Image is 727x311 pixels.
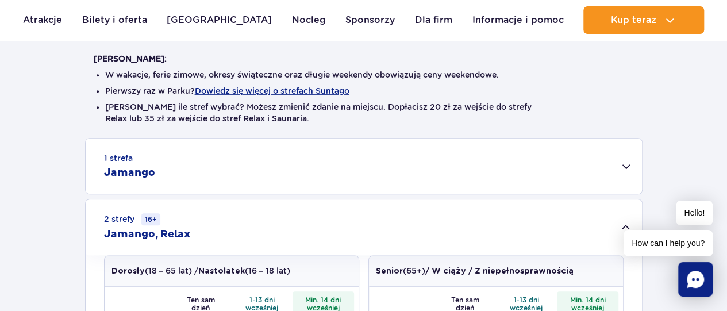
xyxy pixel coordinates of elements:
small: 1 strefa [104,152,133,164]
strong: [PERSON_NAME]: [94,54,167,63]
h2: Jamango, Relax [104,228,190,241]
strong: Dorosły [111,267,145,275]
h2: Jamango [104,166,155,180]
span: Kup teraz [610,15,656,25]
li: [PERSON_NAME] ile stref wybrać? Możesz zmienić zdanie na miejscu. Dopłacisz 20 zł za wejście do s... [105,101,622,124]
a: [GEOGRAPHIC_DATA] [167,6,272,34]
strong: Senior [376,267,403,275]
p: (18 – 65 lat) / (16 – 18 lat) [111,265,290,277]
span: Hello! [676,201,713,225]
a: Nocleg [292,6,326,34]
div: Chat [678,262,713,297]
strong: Nastolatek [198,267,245,275]
a: Dla firm [415,6,452,34]
strong: / W ciąży / Z niepełnosprawnością [425,267,574,275]
button: Kup teraz [583,6,704,34]
span: How can I help you? [624,230,713,256]
small: 2 strefy [104,213,160,225]
li: W wakacje, ferie zimowe, okresy świąteczne oraz długie weekendy obowiązują ceny weekendowe. [105,69,622,80]
p: (65+) [376,265,574,277]
button: Dowiedz się więcej o strefach Suntago [195,86,349,95]
a: Sponsorzy [345,6,395,34]
a: Informacje i pomoc [472,6,563,34]
a: Atrakcje [23,6,62,34]
a: Bilety i oferta [82,6,147,34]
li: Pierwszy raz w Parku? [105,85,622,97]
small: 16+ [141,213,160,225]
